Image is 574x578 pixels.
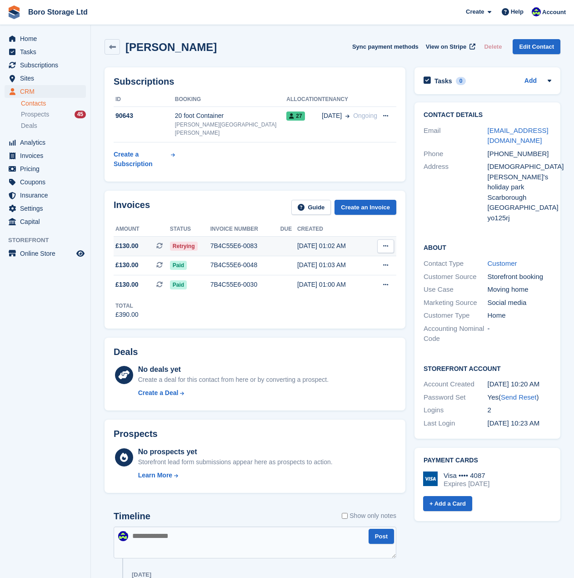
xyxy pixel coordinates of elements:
[21,99,86,108] a: Contacts
[5,136,86,149] a: menu
[20,72,75,85] span: Sites
[424,112,551,119] h2: Contact Details
[422,39,477,54] a: View on Stripe
[444,480,489,488] div: Expires [DATE]
[20,247,75,260] span: Online Store
[488,284,552,295] div: Moving home
[424,284,488,295] div: Use Case
[466,7,484,16] span: Create
[297,222,369,237] th: Created
[20,46,75,58] span: Tasks
[20,59,75,71] span: Subscriptions
[352,39,419,54] button: Sync payment methods
[138,388,179,398] div: Create a Deal
[115,310,139,319] div: £390.00
[21,122,37,130] span: Deals
[20,149,75,162] span: Invoices
[138,375,329,385] div: Create a deal for this contact from here or by converting a prospect.
[456,77,466,85] div: 0
[114,92,175,107] th: ID
[369,529,394,544] button: Post
[210,260,280,270] div: 7B4C55E6-0048
[5,176,86,188] a: menu
[118,531,128,541] img: Tobie Hillier
[5,189,86,202] a: menu
[75,111,86,118] div: 45
[20,85,75,98] span: CRM
[297,280,369,289] div: [DATE] 01:00 AM
[297,241,369,251] div: [DATE] 01:02 AM
[280,222,297,237] th: Due
[423,472,438,486] img: Visa Logo
[424,418,488,429] div: Last Login
[342,511,348,521] input: Show only notes
[424,126,488,146] div: Email
[513,39,560,54] a: Edit Contact
[286,92,322,107] th: Allocation
[114,347,138,357] h2: Deals
[170,280,187,289] span: Paid
[424,324,488,344] div: Accounting Nominal Code
[170,261,187,270] span: Paid
[125,41,217,53] h2: [PERSON_NAME]
[115,260,139,270] span: £130.00
[286,112,304,121] span: 27
[424,392,488,403] div: Password Set
[20,136,75,149] span: Analytics
[5,46,86,58] a: menu
[488,149,552,159] div: [PHONE_NUMBER]
[138,471,333,480] a: Learn More
[175,92,287,107] th: Booking
[114,111,175,121] div: 90643
[115,241,139,251] span: £130.00
[424,405,488,416] div: Logins
[488,203,552,213] div: [GEOGRAPHIC_DATA]
[5,59,86,71] a: menu
[342,511,396,521] label: Show only notes
[170,242,198,251] span: Retrying
[434,77,452,85] h2: Tasks
[426,42,466,51] span: View on Stripe
[322,111,342,121] span: [DATE]
[488,324,552,344] div: -
[114,511,150,522] h2: Timeline
[499,393,539,401] span: ( )
[444,472,489,480] div: Visa •••• 4087
[5,149,86,162] a: menu
[21,121,86,131] a: Deals
[488,392,552,403] div: Yes
[488,213,552,223] div: yo125rj
[488,379,552,390] div: [DATE] 10:20 AM
[488,127,549,145] a: [EMAIL_ADDRESS][DOMAIN_NAME]
[488,310,552,321] div: Home
[488,405,552,416] div: 2
[25,5,91,20] a: Boro Storage Ltd
[138,457,333,467] div: Storefront lead form submissions appear here as prospects to action.
[115,280,139,289] span: £130.00
[5,247,86,260] a: menu
[291,200,331,215] a: Guide
[5,72,86,85] a: menu
[5,32,86,45] a: menu
[488,259,517,267] a: Customer
[175,111,287,121] div: 20 foot Container
[532,7,541,16] img: Tobie Hillier
[115,302,139,310] div: Total
[488,272,552,282] div: Storefront booking
[322,92,377,107] th: Tenancy
[424,272,488,282] div: Customer Source
[5,85,86,98] a: menu
[210,280,280,289] div: 7B4C55E6-0030
[138,388,329,398] a: Create a Deal
[488,193,552,203] div: Scarborough
[20,202,75,215] span: Settings
[488,419,540,427] time: 2025-06-13 09:23:35 UTC
[21,110,49,119] span: Prospects
[424,149,488,159] div: Phone
[8,236,90,245] span: Storefront
[170,222,210,237] th: Status
[501,393,536,401] a: Send Reset
[488,162,552,193] div: [DEMOGRAPHIC_DATA] [PERSON_NAME]'s holiday park
[542,8,566,17] span: Account
[114,222,170,237] th: Amount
